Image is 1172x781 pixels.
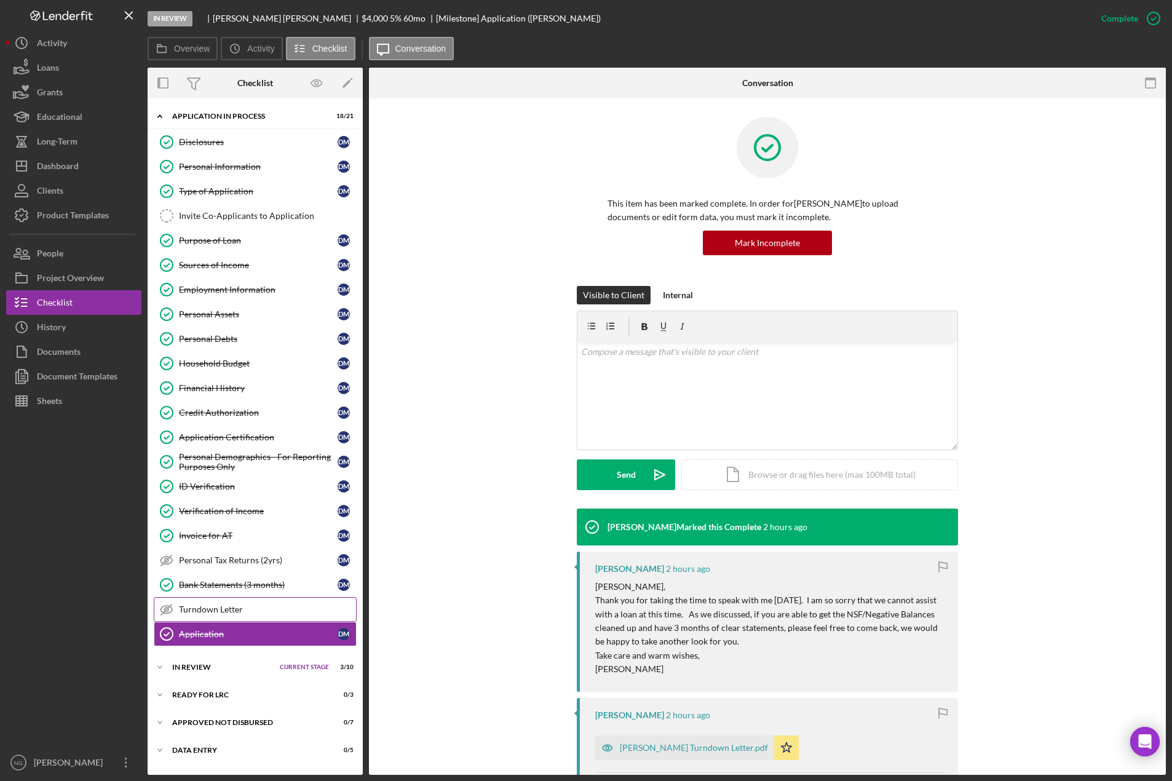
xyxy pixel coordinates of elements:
[362,13,388,23] span: $4,000
[179,285,338,295] div: Employment Information
[338,505,350,517] div: D M
[666,710,710,720] time: 2025-10-07 21:37
[595,662,946,676] p: [PERSON_NAME]
[179,334,338,344] div: Personal Debts
[338,234,350,247] div: D M
[312,44,347,54] label: Checklist
[657,286,699,304] button: Internal
[179,605,356,614] div: Turndown Letter
[247,44,274,54] label: Activity
[237,78,273,88] div: Checklist
[154,450,357,474] a: Personal Demographics - For Reporting Purposes OnlyDM
[154,228,357,253] a: Purpose of LoanDM
[331,691,354,699] div: 0 / 3
[31,750,111,778] div: [PERSON_NAME]
[577,459,675,490] button: Send
[172,113,323,120] div: Application In Process
[395,44,446,54] label: Conversation
[37,129,77,157] div: Long-Term
[595,580,946,593] p: [PERSON_NAME],
[338,456,350,468] div: D M
[174,44,210,54] label: Overview
[338,185,350,197] div: D M
[331,747,354,754] div: 0 / 5
[179,555,338,565] div: Personal Tax Returns (2yrs)
[6,129,141,154] button: Long-Term
[338,357,350,370] div: D M
[6,31,141,55] button: Activity
[403,14,426,23] div: 60 mo
[37,31,67,58] div: Activity
[179,260,338,270] div: Sources of Income
[154,376,357,400] a: Financial HistoryDM
[172,747,323,754] div: Data Entry
[213,14,362,23] div: [PERSON_NAME] [PERSON_NAME]
[179,211,356,221] div: Invite Co-Applicants to Application
[179,531,338,541] div: Invoice for AT
[179,359,338,368] div: Household Budget
[338,480,350,493] div: D M
[338,431,350,443] div: D M
[331,719,354,726] div: 0 / 7
[338,308,350,320] div: D M
[390,14,402,23] div: 5 %
[338,529,350,542] div: D M
[154,179,357,204] a: Type of ApplicationDM
[583,286,644,304] div: Visible to Client
[369,37,454,60] button: Conversation
[37,266,104,293] div: Project Overview
[6,80,141,105] a: Grants
[37,80,63,108] div: Grants
[663,286,693,304] div: Internal
[620,743,768,753] div: [PERSON_NAME] Turndown Letter.pdf
[1089,6,1166,31] button: Complete
[154,425,357,450] a: Application CertificationDM
[577,286,651,304] button: Visible to Client
[595,710,664,720] div: [PERSON_NAME]
[1101,6,1138,31] div: Complete
[154,351,357,376] a: Household BudgetDM
[6,364,141,389] button: Document Templates
[37,389,62,416] div: Sheets
[742,78,793,88] div: Conversation
[595,649,946,662] p: Take care and warm wishes,
[154,253,357,277] a: Sources of IncomeDM
[179,383,338,393] div: Financial History
[154,573,357,597] a: Bank Statements (3 months)DM
[6,241,141,266] button: People
[6,389,141,413] a: Sheets
[154,204,357,228] a: Invite Co-Applicants to Application
[179,580,338,590] div: Bank Statements (3 months)
[608,522,761,532] div: [PERSON_NAME] Marked this Complete
[595,564,664,574] div: [PERSON_NAME]
[338,382,350,394] div: D M
[6,750,141,775] button: NG[PERSON_NAME]
[154,597,357,622] a: Turndown Letter
[6,315,141,339] button: History
[221,37,282,60] button: Activity
[763,522,807,532] time: 2025-10-07 21:40
[280,664,329,671] span: Current Stage
[148,11,192,26] div: In Review
[37,154,79,181] div: Dashboard
[338,554,350,566] div: D M
[338,406,350,419] div: D M
[172,719,323,726] div: Approved Not Disbursed
[179,432,338,442] div: Application Certification
[14,759,23,766] text: NG
[6,203,141,228] button: Product Templates
[6,55,141,80] a: Loans
[286,37,355,60] button: Checklist
[179,186,338,196] div: Type of Application
[338,579,350,591] div: D M
[6,178,141,203] button: Clients
[6,290,141,315] a: Checklist
[6,154,141,178] button: Dashboard
[154,499,357,523] a: Verification of IncomeDM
